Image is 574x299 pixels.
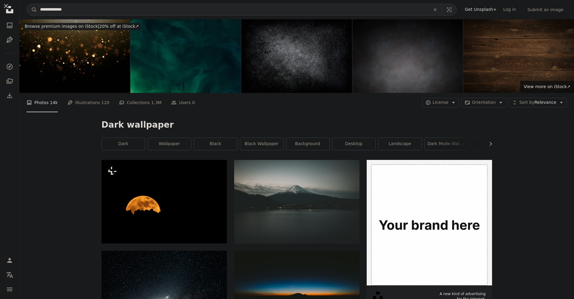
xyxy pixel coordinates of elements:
button: Sort byRelevance [509,98,567,107]
button: Clear [428,4,442,15]
img: XXXL dark concrete [241,19,352,93]
img: Eggplant Background [353,19,463,93]
button: scroll list to the right [485,138,492,150]
a: Download History [4,90,16,102]
div: 20% off at iStock ↗ [23,23,141,30]
a: wallpaper [148,138,191,150]
img: Vapor cloud glitter mist green blue smoke on dark [130,19,241,93]
button: Orientation [461,98,506,107]
button: License [422,98,459,107]
button: Menu [4,283,16,295]
button: Language [4,269,16,281]
a: landscape [378,138,422,150]
span: 120 [101,99,109,106]
span: Relevance [519,100,556,106]
img: a full moon is seen in the dark sky [102,160,227,243]
img: file-1635990775102-c9800842e1cdimage [367,160,492,285]
span: 0 [192,99,195,106]
h1: Dark wallpaper [102,119,492,130]
img: wood desk plank to use as background or texture [463,19,574,93]
a: background [286,138,329,150]
a: dark mode wallpaper [425,138,468,150]
button: Visual search [442,4,456,15]
a: Explore [4,61,16,73]
span: Sort by [519,100,534,105]
a: Log in / Sign up [4,254,16,266]
a: Get Unsplash+ [462,5,500,14]
img: Golden Bokeh Background [19,19,130,93]
span: View more on iStock ↗ [524,84,570,89]
span: License [433,100,449,105]
a: Illustrations [4,34,16,46]
a: Users 0 [171,93,195,112]
a: silhouette of off-road car [102,290,227,295]
a: View more on iStock↗ [520,81,574,93]
a: Log in [500,5,519,14]
a: Illustrations 120 [67,93,109,112]
a: black [194,138,237,150]
a: Photos [4,19,16,31]
a: nature [471,138,514,150]
a: dark [102,138,145,150]
button: Submit an image [524,5,567,14]
a: desktop [332,138,375,150]
a: Browse premium images on iStock|20% off at iStock↗ [19,19,144,34]
form: Find visuals sitewide [27,4,457,16]
span: 1.3M [151,99,162,106]
a: Collections [4,75,16,87]
img: photo of mountain [234,160,359,244]
a: black wallpaper [240,138,283,150]
a: photo of mountain [234,199,359,205]
a: silhouette of mountain [234,290,359,295]
button: Search Unsplash [27,4,37,15]
span: Browse premium images on iStock | [25,24,99,29]
a: Collections 1.3M [119,93,162,112]
a: a full moon is seen in the dark sky [102,199,227,204]
span: Orientation [472,100,496,105]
